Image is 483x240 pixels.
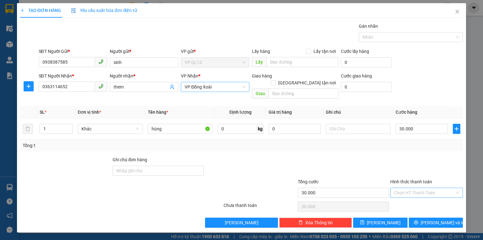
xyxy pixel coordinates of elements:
[39,48,107,55] div: SĐT Người Gửi
[113,157,147,162] label: Ghi chú đơn hàng
[266,57,338,67] input: Dọc đường
[181,48,249,55] div: VP gửi
[23,142,187,149] div: Tổng: 1
[341,73,372,78] label: Cước giao hàng
[448,3,466,21] button: Close
[269,110,292,115] span: Giá trị hàng
[148,124,213,134] input: VD: Bàn, Ghế
[78,110,101,115] span: Đơn vị tính
[113,166,204,176] input: Ghi chú đơn hàng
[341,49,369,54] label: Cước lấy hàng
[110,72,178,79] div: Người nhận
[421,219,465,226] span: [PERSON_NAME] và In
[360,220,364,225] span: save
[390,179,432,184] label: Hình thức thanh toán
[305,219,333,226] span: Xóa Thông tin
[269,89,338,99] input: Dọc đường
[298,179,319,184] span: Tổng cước
[71,8,76,13] img: icon
[453,124,460,134] button: plus
[205,218,278,228] button: [PERSON_NAME]
[81,124,139,134] span: Khác
[98,84,103,89] span: phone
[252,73,272,78] span: Giao hàng
[367,219,401,226] span: [PERSON_NAME]
[414,220,418,225] span: printer
[323,106,393,118] th: Ghi chú
[40,110,45,115] span: SL
[252,49,270,54] span: Lấy hàng
[276,79,338,86] span: [GEOGRAPHIC_DATA] tận nơi
[252,89,269,99] span: Giao
[23,124,33,134] button: delete
[311,48,338,55] span: Lấy tận nơi
[229,110,252,115] span: Định lượng
[110,48,178,55] div: Người gửi
[24,84,33,89] span: plus
[257,124,264,134] span: kg
[223,202,297,213] div: Chưa thanh toán
[24,81,34,91] button: plus
[455,9,460,14] span: close
[148,110,168,115] span: Tên hàng
[341,82,392,92] input: Cước giao hàng
[20,8,25,13] span: plus
[269,124,321,134] input: 0
[181,73,198,78] span: VP Nhận
[298,220,303,225] span: delete
[185,82,246,92] span: VP Đồng Xoài
[225,219,258,226] span: [PERSON_NAME]
[279,218,352,228] button: deleteXóa Thông tin
[39,72,107,79] div: SĐT Người Nhận
[98,59,103,64] span: phone
[169,84,175,89] span: user-add
[359,24,378,29] label: Gán nhãn
[353,218,408,228] button: save[PERSON_NAME]
[71,8,137,13] span: Yêu cầu xuất hóa đơn điện tử
[341,57,392,67] input: Cước lấy hàng
[396,110,417,115] span: Cước hàng
[252,57,266,67] span: Lấy
[20,8,61,13] span: TẠO ĐƠN HÀNG
[326,124,391,134] input: Ghi Chú
[453,126,460,131] span: plus
[185,58,246,67] span: VP QL13
[409,218,463,228] button: printer[PERSON_NAME] và In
